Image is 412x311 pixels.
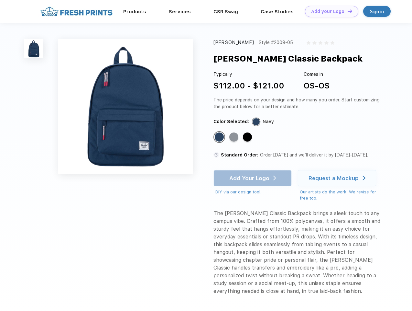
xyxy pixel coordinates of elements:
a: Sign in [363,6,391,17]
img: gray_star.svg [331,41,334,45]
div: [PERSON_NAME] [213,39,254,46]
div: [PERSON_NAME] Classic Backpack [213,52,363,65]
div: Add your Logo [311,9,344,14]
span: Standard Order: [221,152,258,157]
img: DT [348,9,352,13]
div: Sign in [370,8,384,15]
img: fo%20logo%202.webp [38,6,114,17]
div: $112.00 - $121.00 [213,80,284,92]
div: Raven Crosshatch [229,132,238,142]
a: Products [123,9,146,15]
img: gray_star.svg [307,41,310,45]
div: DIY via our design tool. [215,189,292,195]
img: func=resize&h=640 [58,39,193,174]
img: gray_star.svg [312,41,316,45]
div: Color Selected: [213,118,249,125]
div: Style #2009-05 [259,39,293,46]
img: gray_star.svg [319,41,322,45]
div: OS-OS [304,80,330,92]
div: Navy [263,118,274,125]
div: Black [243,132,252,142]
img: func=resize&h=100 [24,39,43,58]
span: Order [DATE] and we’ll deliver it by [DATE]–[DATE]. [260,152,368,157]
img: gray_star.svg [324,41,328,45]
img: white arrow [363,176,365,180]
div: Our artists do the work! We revise for free too. [300,189,382,202]
div: Comes in [304,71,330,78]
img: standard order [213,152,219,158]
div: Typically [213,71,284,78]
div: Request a Mockup [309,175,359,181]
div: The [PERSON_NAME] Classic Backpack brings a sleek touch to any campus vibe. Crafted from 100% pol... [213,210,382,295]
div: The price depends on your design and how many you order. Start customizing the product below for ... [213,97,382,110]
div: Navy [215,132,224,142]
